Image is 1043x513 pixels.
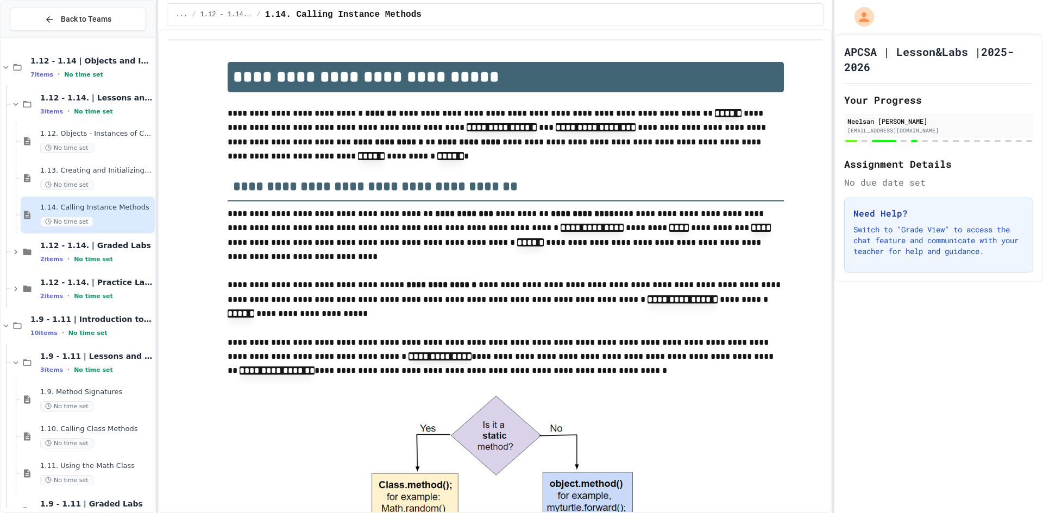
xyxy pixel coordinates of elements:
[843,4,877,29] div: My Account
[40,366,63,373] span: 3 items
[40,240,153,250] span: 1.12 - 1.14. | Graded Labs
[74,108,113,115] span: No time set
[67,365,70,374] span: •
[40,461,153,471] span: 1.11. Using the Math Class
[997,470,1032,502] iframe: chat widget
[847,126,1030,135] div: [EMAIL_ADDRESS][DOMAIN_NAME]
[74,293,113,300] span: No time set
[40,166,153,175] span: 1.13. Creating and Initializing Objects: Constructors
[40,293,63,300] span: 2 items
[40,425,153,434] span: 1.10. Calling Class Methods
[74,366,113,373] span: No time set
[953,422,1032,468] iframe: chat widget
[68,330,108,337] span: No time set
[265,8,422,21] span: 1.14. Calling Instance Methods
[40,277,153,287] span: 1.12 - 1.14. | Practice Labs
[40,499,153,509] span: 1.9 - 1.11 | Graded Labs
[176,10,188,19] span: ...
[30,314,153,324] span: 1.9 - 1.11 | Introduction to Methods
[40,256,63,263] span: 2 items
[40,143,93,153] span: No time set
[40,129,153,138] span: 1.12. Objects - Instances of Classes
[40,438,93,448] span: No time set
[10,8,146,31] button: Back to Teams
[844,44,1033,74] h1: APCSA | Lesson&Labs |2025-2026
[67,107,70,116] span: •
[844,156,1033,172] h2: Assignment Details
[61,14,111,25] span: Back to Teams
[40,203,153,212] span: 1.14. Calling Instance Methods
[40,108,63,115] span: 3 items
[30,71,53,78] span: 7 items
[40,388,153,397] span: 1.9. Method Signatures
[844,92,1033,107] h2: Your Progress
[853,224,1024,257] p: Switch to "Grade View" to access the chat feature and communicate with your teacher for help and ...
[67,255,70,263] span: •
[40,93,153,103] span: 1.12 - 1.14. | Lessons and Notes
[62,328,64,337] span: •
[40,180,93,190] span: No time set
[40,475,93,485] span: No time set
[257,10,261,19] span: /
[74,256,113,263] span: No time set
[853,207,1024,220] h3: Need Help?
[192,10,196,19] span: /
[847,116,1030,126] div: Neelsan [PERSON_NAME]
[58,70,60,79] span: •
[30,330,58,337] span: 10 items
[30,56,153,66] span: 1.12 - 1.14 | Objects and Instances of Classes
[844,176,1033,189] div: No due date set
[40,217,93,227] span: No time set
[67,292,70,300] span: •
[40,351,153,361] span: 1.9 - 1.11 | Lessons and Notes
[40,401,93,411] span: No time set
[64,71,103,78] span: No time set
[200,10,253,19] span: 1.12 - 1.14. | Lessons and Notes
